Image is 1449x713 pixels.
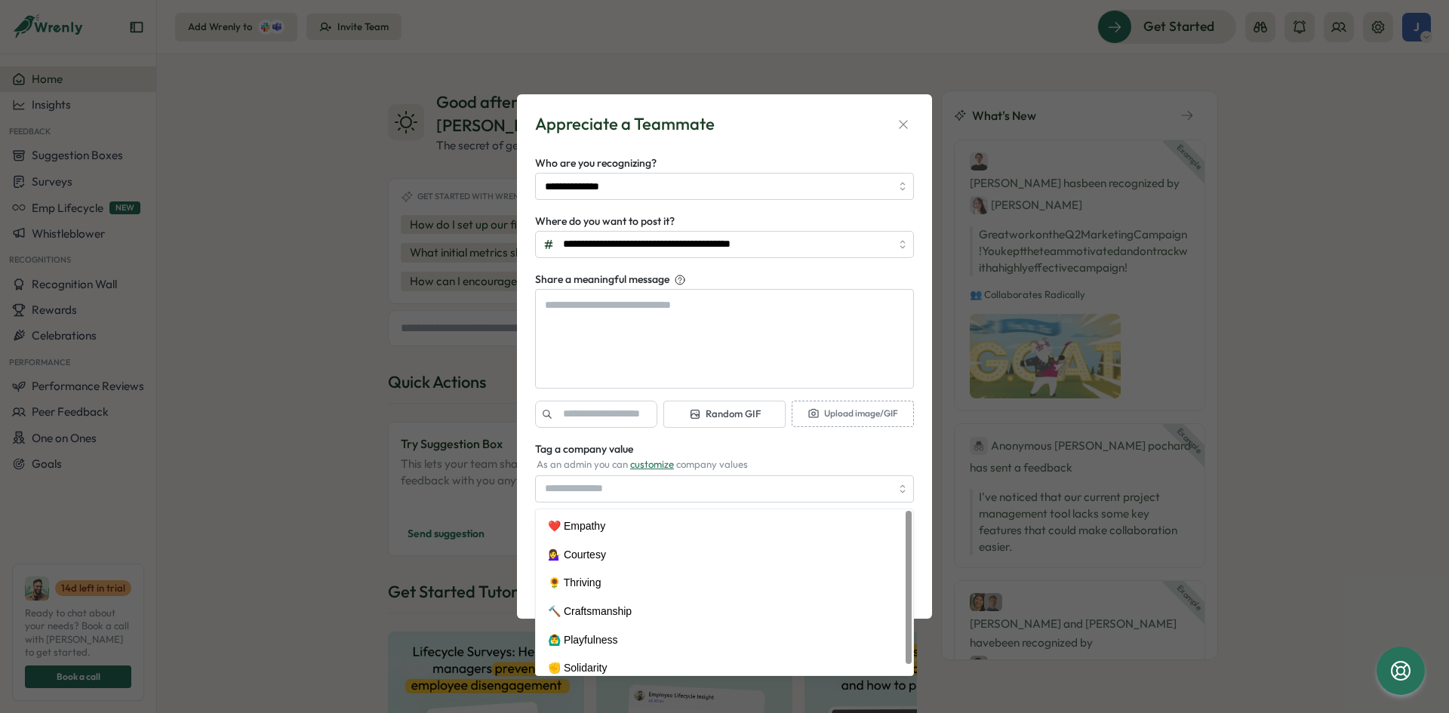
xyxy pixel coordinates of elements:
button: Random GIF [663,401,786,428]
div: Appreciate a Teammate [535,112,715,136]
div: ❤️ Empathy [539,512,910,541]
label: Who are you recognizing? [535,155,657,172]
span: Share a meaningful message [535,272,669,288]
div: 💁‍♀️ Courtesy [539,541,910,570]
div: 🙆‍♂️ Playfulness [539,626,910,655]
a: customize [630,458,674,470]
div: ✊ Solidarity [539,654,910,683]
div: 🔨 Craftsmanship [539,598,910,626]
span: Random GIF [689,407,761,421]
div: As an admin you can company values [535,458,914,472]
label: Tag a company value [535,441,633,458]
div: 🌻 Thriving [539,569,910,598]
span: Where do you want to post it? [535,214,675,228]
